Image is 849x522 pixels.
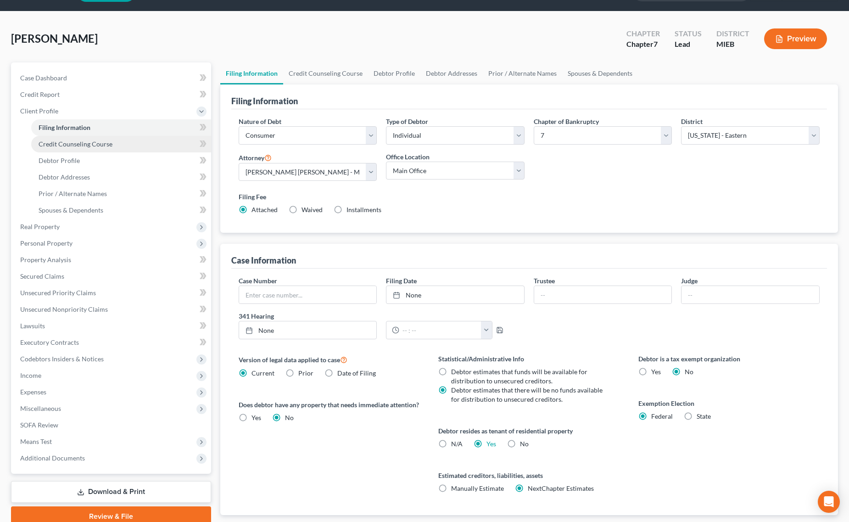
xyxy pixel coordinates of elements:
label: District [681,117,703,126]
span: Secured Claims [20,272,64,280]
span: No [685,368,693,376]
a: Filing Information [31,119,211,136]
a: None [386,286,524,303]
div: Filing Information [231,95,298,107]
a: None [239,321,377,339]
span: Spouses & Dependents [39,206,103,214]
a: Spouses & Dependents [562,62,638,84]
div: Chapter [626,28,660,39]
a: Debtor Profile [368,62,420,84]
span: Lawsuits [20,322,45,330]
label: Nature of Debt [239,117,281,126]
span: Yes [651,368,661,376]
span: Attached [251,206,278,213]
div: District [716,28,749,39]
label: Judge [681,276,698,286]
div: MIEB [716,39,749,50]
span: 7 [654,39,658,48]
a: Unsecured Priority Claims [13,285,211,301]
a: Credit Counseling Course [31,136,211,152]
span: Property Analysis [20,256,71,264]
a: Yes [486,440,496,448]
span: Waived [302,206,323,213]
a: Spouses & Dependents [31,202,211,219]
a: Lawsuits [13,318,211,334]
a: Download & Print [11,481,211,503]
span: Installments [346,206,381,213]
label: 341 Hearing [234,311,529,321]
button: Preview [764,28,827,49]
a: Secured Claims [13,268,211,285]
span: Credit Report [20,90,60,98]
span: Manually Estimate [451,484,504,492]
label: Type of Debtor [386,117,428,126]
span: No [520,440,529,448]
span: Filing Information [39,123,90,131]
span: Case Dashboard [20,74,67,82]
a: Credit Report [13,86,211,103]
a: Credit Counseling Course [283,62,368,84]
div: Case Information [231,255,296,266]
a: Executory Contracts [13,334,211,351]
a: SOFA Review [13,417,211,433]
label: Filing Fee [239,192,820,202]
a: Filing Information [220,62,283,84]
label: Debtor resides as tenant of residential property [438,426,620,436]
span: [PERSON_NAME] [11,32,98,45]
label: Attorney [239,152,272,163]
a: Case Dashboard [13,70,211,86]
span: Codebtors Insiders & Notices [20,355,104,363]
span: Debtor estimates that funds will be available for distribution to unsecured creditors. [451,368,587,385]
span: Date of Filing [337,369,376,377]
span: Expenses [20,388,46,396]
label: Exemption Election [638,399,820,408]
label: Estimated creditors, liabilities, assets [438,471,620,480]
a: Debtor Profile [31,152,211,169]
span: Federal [651,412,673,420]
a: Property Analysis [13,252,211,268]
div: Chapter [626,39,660,50]
span: Miscellaneous [20,404,61,412]
span: Current [251,369,274,377]
span: Executory Contracts [20,338,79,346]
a: Debtor Addresses [31,169,211,185]
label: Office Location [386,152,430,162]
a: Debtor Addresses [420,62,483,84]
input: Enter case number... [239,286,377,303]
a: Prior / Alternate Names [31,185,211,202]
span: NextChapter Estimates [528,484,594,492]
div: Open Intercom Messenger [818,491,840,513]
span: State [697,412,711,420]
input: -- : -- [399,321,481,339]
span: Unsecured Priority Claims [20,289,96,297]
label: Version of legal data applied to case [239,354,420,365]
span: Prior [298,369,313,377]
input: -- [534,286,672,303]
label: Filing Date [386,276,417,286]
a: Prior / Alternate Names [483,62,562,84]
label: Debtor is a tax exempt organization [638,354,820,364]
a: Unsecured Nonpriority Claims [13,301,211,318]
span: Personal Property [20,239,73,247]
span: No [285,414,294,421]
input: -- [681,286,819,303]
span: Prior / Alternate Names [39,190,107,197]
span: Debtor Addresses [39,173,90,181]
span: Means Test [20,438,52,445]
span: Debtor estimates that there will be no funds available for distribution to unsecured creditors. [451,386,603,403]
span: Real Property [20,223,60,230]
div: Status [675,28,702,39]
label: Chapter of Bankruptcy [534,117,599,126]
span: SOFA Review [20,421,58,429]
label: Trustee [534,276,555,286]
span: Unsecured Nonpriority Claims [20,305,108,313]
span: Yes [251,414,261,421]
label: Case Number [239,276,277,286]
span: N/A [451,440,463,448]
span: Debtor Profile [39,157,80,164]
span: Income [20,371,41,379]
span: Additional Documents [20,454,85,462]
span: Credit Counseling Course [39,140,112,148]
label: Statistical/Administrative Info [438,354,620,364]
div: Lead [675,39,702,50]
